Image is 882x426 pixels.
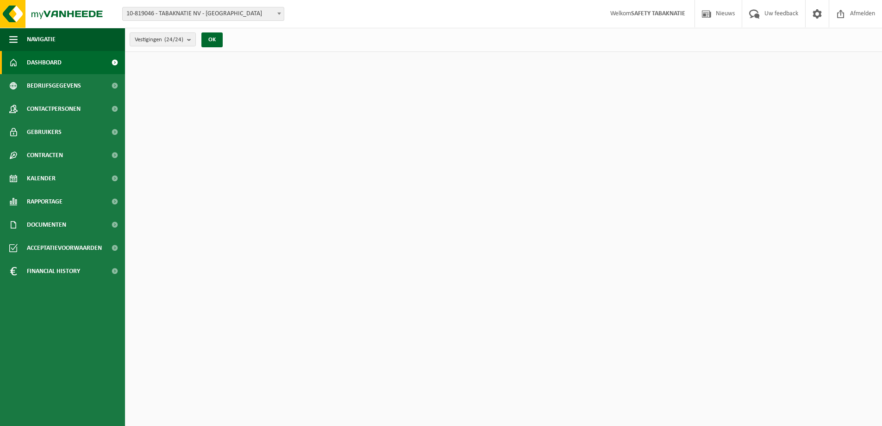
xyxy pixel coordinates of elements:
count: (24/24) [164,37,183,43]
button: Vestigingen(24/24) [130,32,196,46]
span: Bedrijfsgegevens [27,74,81,97]
strong: SAFETY TABAKNATIE [631,10,685,17]
span: Navigatie [27,28,56,51]
span: Gebruikers [27,121,62,144]
span: Dashboard [27,51,62,74]
span: Contracten [27,144,63,167]
span: Kalender [27,167,56,190]
span: 10-819046 - TABAKNATIE NV - ANTWERPEN [122,7,284,21]
span: Rapportage [27,190,63,213]
button: OK [201,32,223,47]
span: Contactpersonen [27,97,81,121]
span: Vestigingen [135,33,183,47]
span: Documenten [27,213,66,236]
span: Acceptatievoorwaarden [27,236,102,260]
span: 10-819046 - TABAKNATIE NV - ANTWERPEN [123,7,284,20]
span: Financial History [27,260,80,283]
